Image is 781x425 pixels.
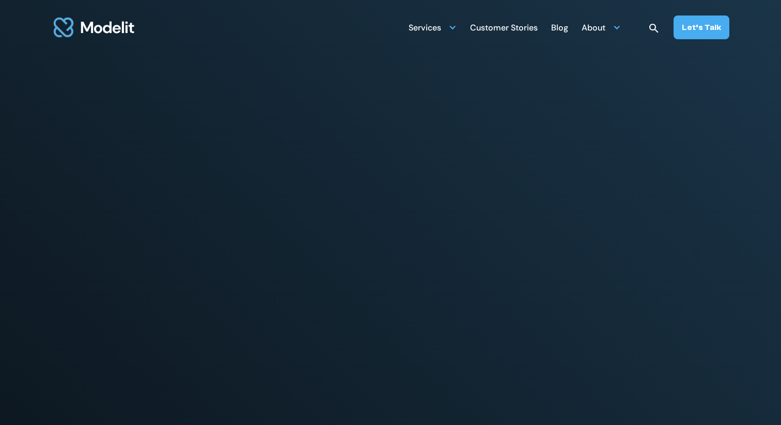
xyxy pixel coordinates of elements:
div: Services [409,19,441,39]
div: Let’s Talk [682,22,721,33]
a: home [52,11,136,43]
div: Services [409,17,457,37]
a: Blog [551,17,568,37]
a: Customer Stories [470,17,538,37]
a: Let’s Talk [674,15,729,39]
img: modelit logo [52,11,136,43]
div: Blog [551,19,568,39]
div: Customer Stories [470,19,538,39]
div: About [582,19,605,39]
div: About [582,17,621,37]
